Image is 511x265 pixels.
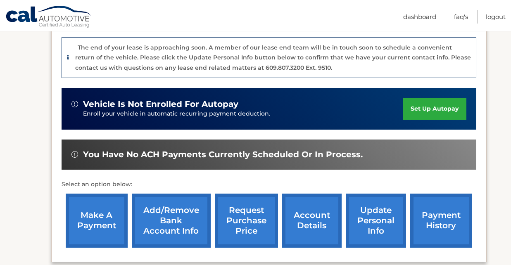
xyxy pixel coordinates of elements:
span: You have no ACH payments currently scheduled or in process. [83,149,363,160]
img: alert-white.svg [71,101,78,107]
a: FAQ's [454,10,468,24]
img: alert-white.svg [71,151,78,158]
a: update personal info [346,194,406,248]
a: request purchase price [215,194,278,248]
p: The end of your lease is approaching soon. A member of our lease end team will be in touch soon t... [75,44,471,71]
a: account details [282,194,342,248]
a: set up autopay [403,98,466,120]
a: payment history [410,194,472,248]
p: Select an option below: [62,180,476,189]
a: Add/Remove bank account info [132,194,211,248]
a: Logout [486,10,506,24]
span: vehicle is not enrolled for autopay [83,99,238,109]
a: make a payment [66,194,128,248]
p: Enroll your vehicle in automatic recurring payment deduction. [83,109,404,118]
a: Dashboard [403,10,436,24]
a: Cal Automotive [5,5,92,29]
